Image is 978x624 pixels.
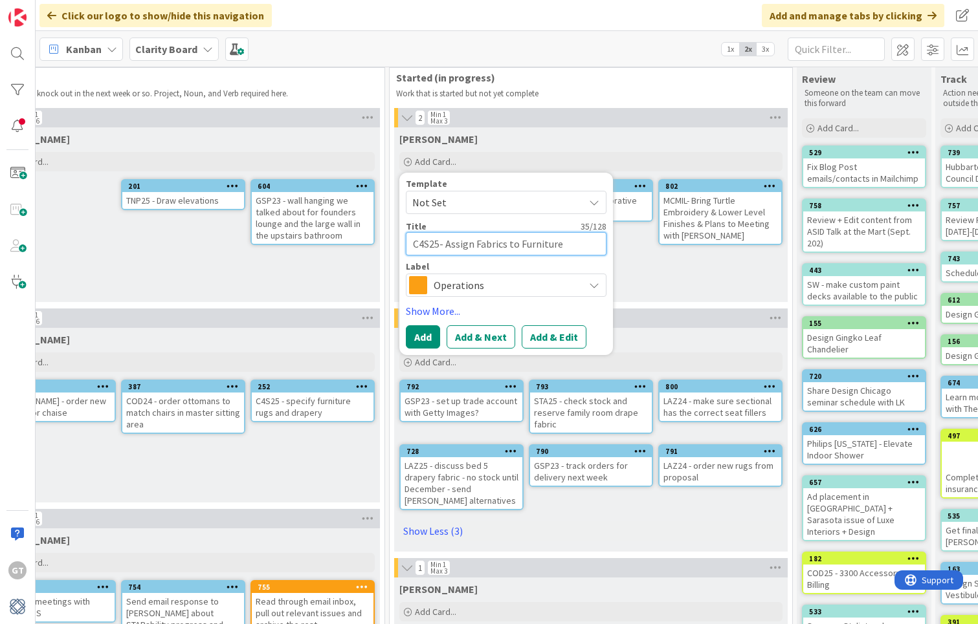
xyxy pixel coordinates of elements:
div: 155 [809,319,925,328]
div: 529Fix Blog Post emails/contacts in Mailchimp [803,147,925,187]
span: Started (in progress) [396,71,776,84]
div: 792 [401,381,522,393]
div: Min 1 [430,111,446,118]
span: Operations [434,276,577,294]
span: Add Card... [415,356,456,368]
div: 728LAZ25 - discuss bed 5 drapery fabric - no stock until December - send [PERSON_NAME] alternatives [401,446,522,509]
div: 182 [803,553,925,565]
span: Review [802,72,836,85]
div: 802 [665,182,781,191]
img: Visit kanbanzone.com [8,8,27,27]
div: Ad placement in [GEOGRAPHIC_DATA] + Sarasota issue of Luxe Interiors + Design [803,488,925,540]
div: 720 [803,371,925,382]
div: 755 [252,581,373,593]
div: 657Ad placement in [GEOGRAPHIC_DATA] + Sarasota issue of Luxe Interiors + Design [803,477,925,540]
div: 626Philips [US_STATE] - Elevate Indoor Shower [803,424,925,464]
div: 387 [128,382,244,391]
div: 155 [803,317,925,329]
span: Support [27,2,59,17]
span: 1x [722,43,739,56]
div: 720 [809,372,925,381]
input: Quick Filter... [788,38,885,61]
div: 201TNP25 - Draw elevations [122,180,244,209]
div: GSP23 - track orders for delivery next week [530,457,652,486]
div: 533 [809,607,925,616]
p: Someone on the team can move this forward [805,88,924,109]
label: Title [406,221,427,232]
div: 790GSP23 - track orders for delivery next week [530,446,652,486]
div: 657 [803,477,925,488]
div: 201 [128,182,244,191]
div: 791 [665,447,781,456]
div: 758Review + Edit content from ASID Talk at the Mart (Sept. 202) [803,200,925,252]
div: 754 [128,583,244,592]
div: 790 [530,446,652,457]
div: LAZ24 - order new rugs from proposal [660,457,781,486]
div: Min 1 [430,561,446,568]
div: 754 [122,581,244,593]
div: 443 [809,266,925,275]
div: 791 [660,446,781,457]
div: 728 [401,446,522,457]
span: Label [406,262,429,271]
div: 387COD24 - order ottomans to match chairs in master sitting area [122,381,244,433]
div: 252 [258,382,373,391]
div: Click our logo to show/hide this navigation [39,4,272,27]
div: COD25 - 3300 Accessory Billing [803,565,925,593]
span: Lisa K. [399,583,478,596]
p: Work that is started but not yet complete [396,89,786,99]
div: 155Design Gingko Leaf Chandelier [803,317,925,358]
div: 800LAZ24 - make sure sectional has the correct seat fillers [660,381,781,421]
div: 793 [536,382,652,391]
div: GSP23 - wall hanging we talked about for founders lounge and the large wall in the upstairs bathroom [252,192,373,244]
div: 201 [122,180,244,192]
div: 792GSP23 - set up trade account with Getty Images? [401,381,522,421]
div: C4S25 - specify furniture rugs and drapery [252,393,373,421]
div: Review + Edit content from ASID Talk at the Mart (Sept. 202) [803,211,925,252]
a: Show More... [406,303,606,319]
div: GSP23 - set up trade account with Getty Images? [401,393,522,421]
div: GT [8,561,27,579]
span: Gina [399,133,478,145]
div: 252 [252,381,373,393]
div: 604 [252,180,373,192]
div: 529 [803,147,925,158]
button: Add & Next [447,325,515,349]
div: 443SW - make custom paint decks available to the public [803,264,925,305]
div: 387 [122,381,244,393]
div: 792 [406,382,522,391]
div: 800 [665,382,781,391]
textarea: C4S25- Assign Fabrics to Furniture [406,232,606,255]
span: Add Card... [817,122,859,134]
span: Add Card... [415,156,456,167]
div: 793 [530,381,652,393]
div: 252C4S25 - specify furniture rugs and drapery [252,381,373,421]
div: 720Share Design Chicago seminar schedule with LK [803,371,925,411]
span: 2 [415,110,425,125]
div: 802 [660,180,781,192]
div: 802MCMIL- Bring Turtle Embroidery & Lower Level Finishes & Plans to Meeting with [PERSON_NAME] [660,180,781,244]
div: 755 [258,583,373,592]
div: Philips [US_STATE] - Elevate Indoor Shower [803,435,925,464]
div: 758 [803,200,925,211]
span: Template [406,179,447,188]
div: 790 [536,447,652,456]
div: Fix Blog Post emails/contacts in Mailchimp [803,158,925,187]
div: 793STA25 - check stock and reserve family room drape fabric [530,381,652,433]
div: MCMIL- Bring Turtle Embroidery & Lower Level Finishes & Plans to Meeting with [PERSON_NAME] [660,192,781,244]
div: 443 [803,264,925,276]
div: 800 [660,381,781,393]
span: 2x [739,43,757,56]
div: Max 3 [430,118,447,124]
div: 626 [803,424,925,435]
span: Kanban [66,41,102,57]
div: LAZ25 - discuss bed 5 drapery fabric - no stock until December - send [PERSON_NAME] alternatives [401,457,522,509]
div: SW - make custom paint decks available to the public [803,276,925,305]
img: avatar [8,597,27,616]
div: 533 [803,606,925,618]
button: Add & Edit [522,325,586,349]
div: Max 3 [430,568,447,574]
button: Add [406,325,440,349]
div: TNP25 - Draw elevations [122,192,244,209]
div: Share Design Chicago seminar schedule with LK [803,382,925,411]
